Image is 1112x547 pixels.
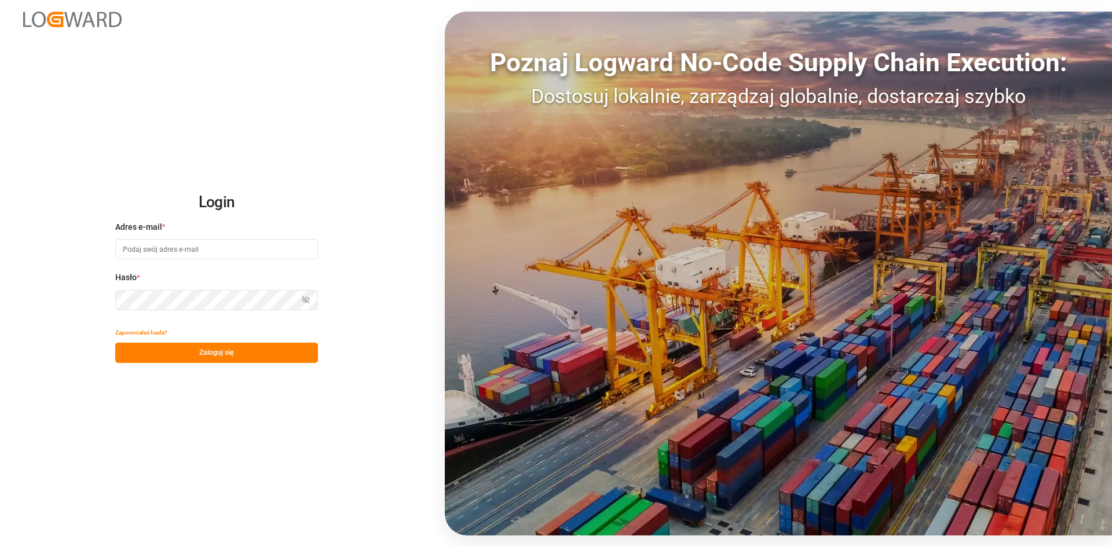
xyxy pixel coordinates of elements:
[531,85,1026,108] font: Dostosuj lokalnie, zarządzaj globalnie, dostarczaj szybko
[199,348,234,357] font: Zaloguj się
[23,12,122,27] img: Logward_new_orange.png
[115,239,318,259] input: Podaj swój adres e-mail
[490,47,1067,78] font: Poznaj Logward No-Code Supply Chain Execution:
[115,222,162,232] font: Adres e-mail
[199,193,235,211] font: Login
[115,343,318,363] button: Zaloguj się
[115,322,167,343] button: Zapomniałeś hasła?
[115,273,137,282] font: Hasło
[115,329,167,336] font: Zapomniałeś hasła?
